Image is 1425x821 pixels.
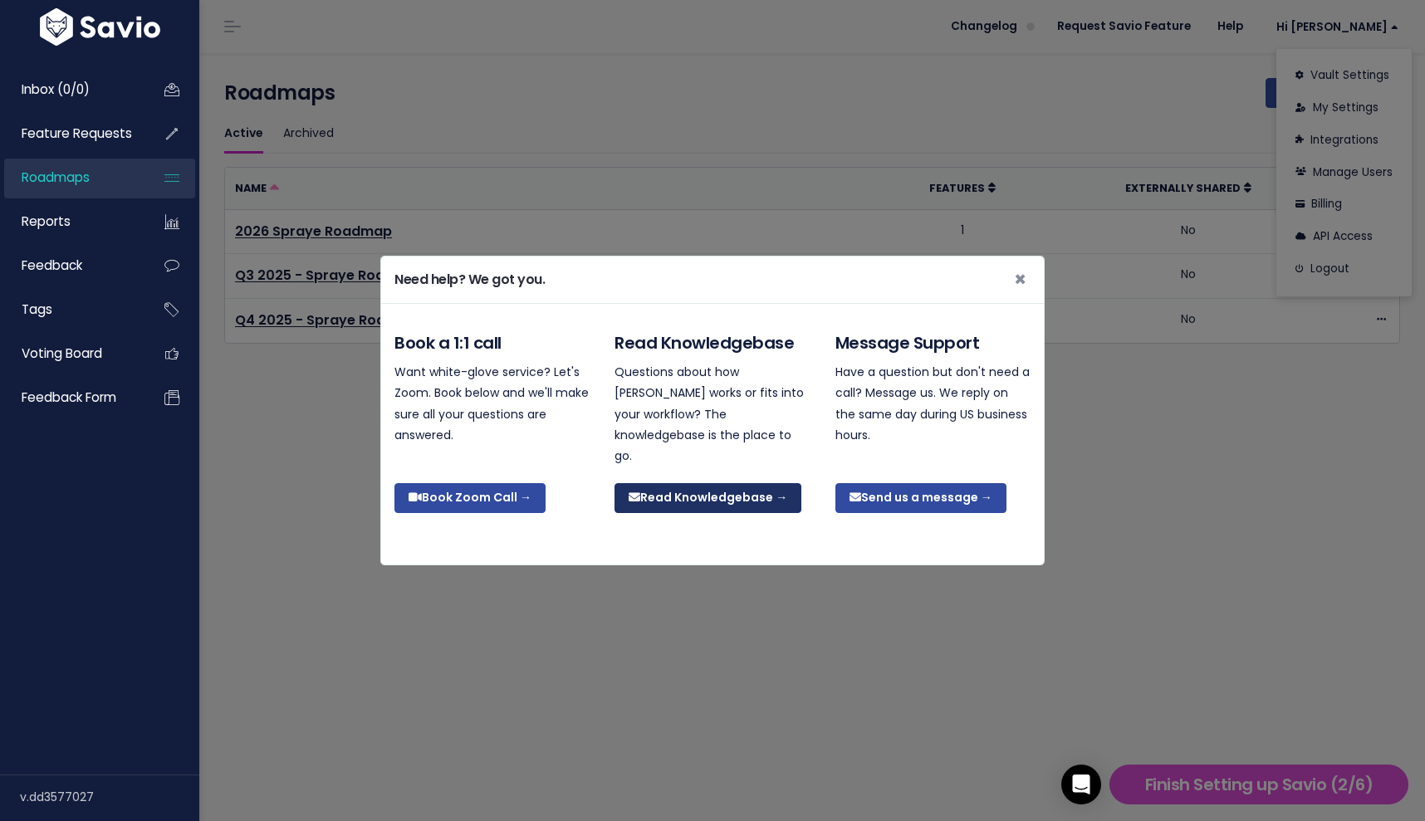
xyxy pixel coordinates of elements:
[22,81,90,98] span: Inbox (0/0)
[835,330,1031,355] h5: Message Support
[394,483,546,513] a: Book Zoom Call →
[394,330,590,355] h5: Book a 1:1 call
[615,362,810,467] p: Questions about how [PERSON_NAME] works or fits into your workflow? The knowledgebase is the plac...
[4,71,138,109] a: Inbox (0/0)
[835,483,1006,513] a: Send us a message →
[4,115,138,153] a: Feature Requests
[22,345,102,362] span: Voting Board
[20,775,199,819] div: v.dd3577027
[1014,266,1026,293] span: ×
[615,483,801,513] a: Read Knowledgebase →
[4,247,138,285] a: Feedback
[22,213,71,230] span: Reports
[22,389,116,406] span: Feedback form
[1001,257,1040,303] button: Close
[4,203,138,241] a: Reports
[22,301,52,318] span: Tags
[4,379,138,417] a: Feedback form
[615,330,810,355] h5: Read Knowledgebase
[22,125,132,142] span: Feature Requests
[22,169,90,186] span: Roadmaps
[1061,765,1101,804] div: Open Intercom Messenger
[36,8,164,46] img: logo-white.9d6f32f41409.svg
[394,362,590,446] p: Want white-glove service? Let's Zoom. Book below and we'll make sure all your questions are answe...
[394,270,545,290] h5: Need help? We got you.
[22,257,82,274] span: Feedback
[4,159,138,197] a: Roadmaps
[835,362,1031,446] p: Have a question but don't need a call? Message us. We reply on the same day during US business ho...
[4,335,138,373] a: Voting Board
[4,291,138,329] a: Tags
